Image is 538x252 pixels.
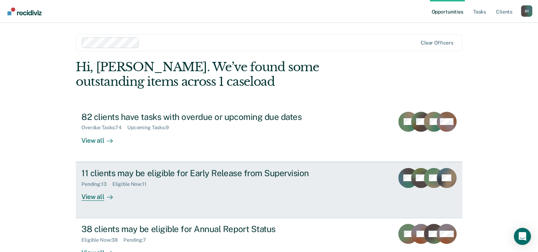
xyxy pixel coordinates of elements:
[81,181,112,187] div: Pending : 13
[421,40,453,46] div: Clear officers
[81,131,121,145] div: View all
[521,5,532,17] div: J H
[76,60,385,89] div: Hi, [PERSON_NAME]. We’ve found some outstanding items across 1 caseload
[81,187,121,201] div: View all
[112,181,152,187] div: Eligible Now : 11
[123,237,152,243] div: Pending : 7
[81,168,331,178] div: 11 clients may be eligible for Early Release from Supervision
[76,162,462,218] a: 11 clients may be eligible for Early Release from SupervisionPending:13Eligible Now:11View all
[521,5,532,17] button: Profile dropdown button
[76,106,462,162] a: 82 clients have tasks with overdue or upcoming due datesOverdue Tasks:74Upcoming Tasks:9View all
[127,125,175,131] div: Upcoming Tasks : 9
[7,7,42,15] img: Recidiviz
[81,237,123,243] div: Eligible Now : 38
[81,224,331,234] div: 38 clients may be eligible for Annual Report Status
[81,125,127,131] div: Overdue Tasks : 74
[514,228,531,245] div: Open Intercom Messenger
[81,112,331,122] div: 82 clients have tasks with overdue or upcoming due dates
